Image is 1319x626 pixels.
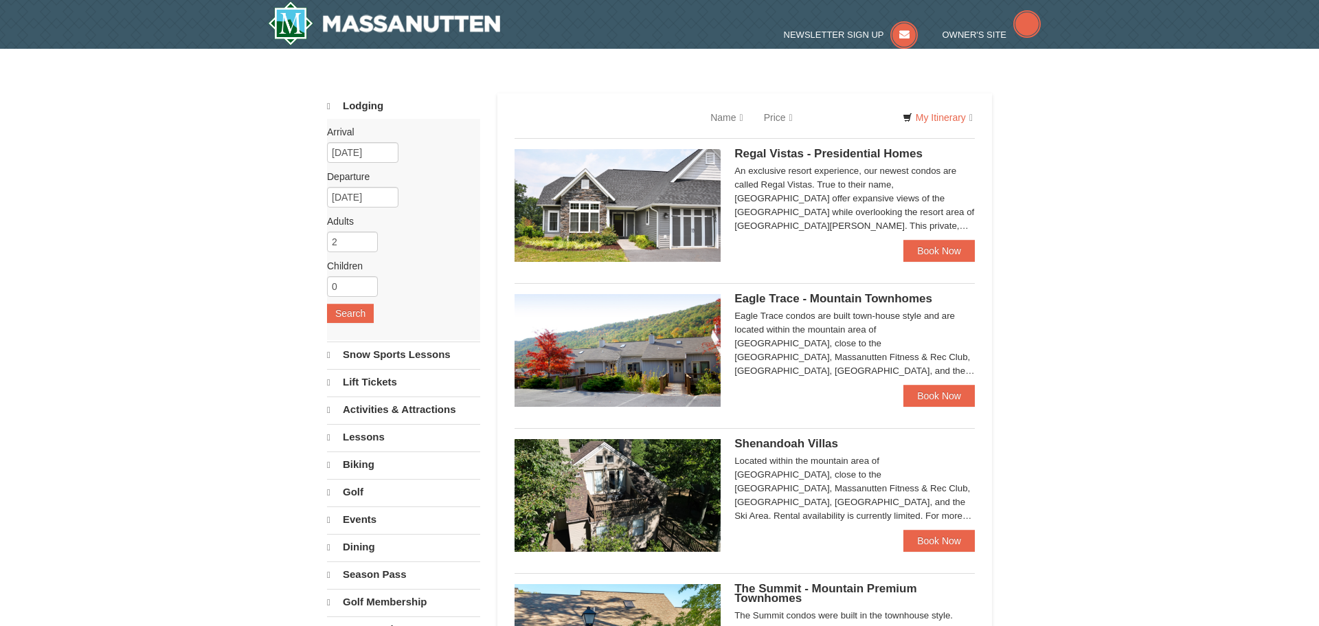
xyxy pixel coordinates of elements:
[903,240,975,262] a: Book Now
[784,30,918,40] a: Newsletter Sign Up
[734,437,838,450] span: Shenandoah Villas
[943,30,1007,40] span: Owner's Site
[327,125,470,139] label: Arrival
[943,30,1041,40] a: Owner's Site
[327,479,480,505] a: Golf
[327,396,480,423] a: Activities & Attractions
[734,147,923,160] span: Regal Vistas - Presidential Homes
[327,170,470,183] label: Departure
[327,506,480,533] a: Events
[903,530,975,552] a: Book Now
[327,534,480,560] a: Dining
[734,309,975,378] div: Eagle Trace condos are built town-house style and are located within the mountain area of [GEOGRA...
[700,104,753,131] a: Name
[327,369,480,395] a: Lift Tickets
[515,149,721,262] img: 19218991-1-902409a9.jpg
[515,294,721,407] img: 19218983-1-9b289e55.jpg
[734,292,932,305] span: Eagle Trace - Mountain Townhomes
[327,342,480,368] a: Snow Sports Lessons
[327,93,480,119] a: Lodging
[327,214,470,228] label: Adults
[268,1,500,45] img: Massanutten Resort Logo
[734,582,916,605] span: The Summit - Mountain Premium Townhomes
[327,259,470,273] label: Children
[327,561,480,588] a: Season Pass
[515,439,721,552] img: 19219019-2-e70bf45f.jpg
[903,385,975,407] a: Book Now
[754,104,803,131] a: Price
[327,589,480,615] a: Golf Membership
[327,451,480,478] a: Biking
[327,424,480,450] a: Lessons
[268,1,500,45] a: Massanutten Resort
[784,30,884,40] span: Newsletter Sign Up
[327,304,374,323] button: Search
[734,164,975,233] div: An exclusive resort experience, our newest condos are called Regal Vistas. True to their name, [G...
[894,107,982,128] a: My Itinerary
[734,454,975,523] div: Located within the mountain area of [GEOGRAPHIC_DATA], close to the [GEOGRAPHIC_DATA], Massanutte...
